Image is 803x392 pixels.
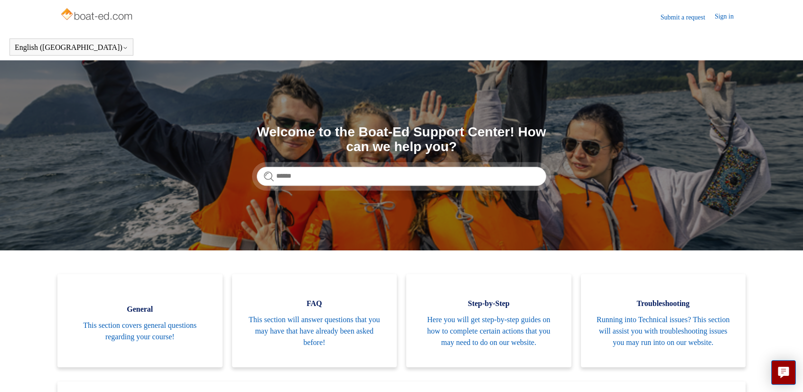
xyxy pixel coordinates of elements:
span: Running into Technical issues? This section will assist you with troubleshooting issues you may r... [595,314,732,348]
img: Boat-Ed Help Center home page [60,6,135,25]
span: This section covers general questions regarding your course! [72,320,208,343]
a: Sign in [715,11,743,23]
a: Step-by-Step Here you will get step-by-step guides on how to complete certain actions that you ma... [406,274,571,367]
span: This section will answer questions that you may have that have already been asked before! [246,314,383,348]
h1: Welcome to the Boat-Ed Support Center! How can we help you? [257,125,546,154]
a: FAQ This section will answer questions that you may have that have already been asked before! [232,274,397,367]
a: Troubleshooting Running into Technical issues? This section will assist you with troubleshooting ... [581,274,746,367]
span: Troubleshooting [595,298,732,309]
a: General This section covers general questions regarding your course! [57,274,223,367]
span: General [72,304,208,315]
span: Step-by-Step [420,298,557,309]
a: Submit a request [661,12,715,22]
span: Here you will get step-by-step guides on how to complete certain actions that you may need to do ... [420,314,557,348]
input: Search [257,167,546,186]
span: FAQ [246,298,383,309]
button: Live chat [771,360,796,385]
button: English ([GEOGRAPHIC_DATA]) [15,43,128,52]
